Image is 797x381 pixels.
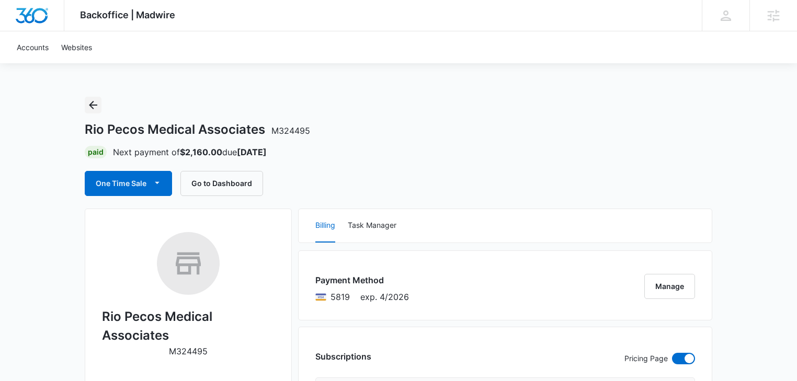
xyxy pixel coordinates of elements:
[315,350,371,363] h3: Subscriptions
[315,274,409,286] h3: Payment Method
[237,147,267,157] strong: [DATE]
[85,97,101,113] button: Back
[55,31,98,63] a: Websites
[180,147,222,157] strong: $2,160.00
[10,31,55,63] a: Accounts
[644,274,695,299] button: Manage
[360,291,409,303] span: exp. 4/2026
[315,209,335,243] button: Billing
[85,171,172,196] button: One Time Sale
[348,209,396,243] button: Task Manager
[80,9,175,20] span: Backoffice | Madwire
[271,125,310,136] span: M324495
[85,146,107,158] div: Paid
[113,146,267,158] p: Next payment of due
[624,353,668,364] p: Pricing Page
[331,291,350,303] span: Visa ending with
[180,171,263,196] button: Go to Dashboard
[102,307,275,345] h2: Rio Pecos Medical Associates
[169,345,208,357] p: M324495
[85,122,310,137] h1: Rio Pecos Medical Associates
